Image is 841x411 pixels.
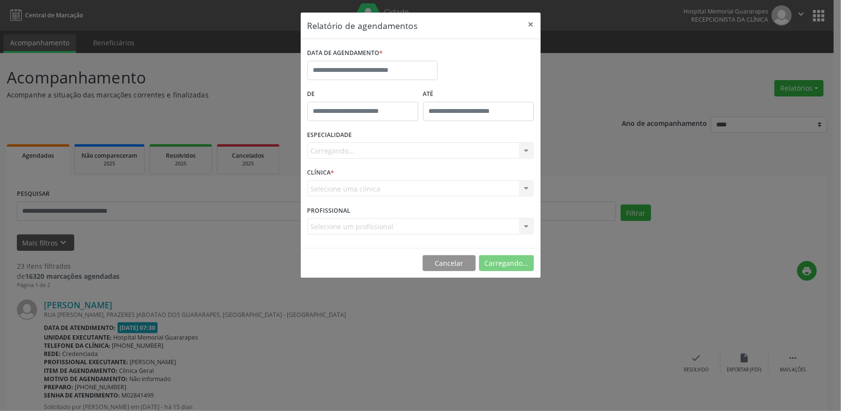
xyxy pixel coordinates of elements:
[307,128,352,143] label: ESPECIALIDADE
[423,87,534,102] label: ATÉ
[479,255,534,272] button: Carregando...
[307,165,334,180] label: CLÍNICA
[307,46,383,61] label: DATA DE AGENDAMENTO
[423,255,476,272] button: Cancelar
[307,203,351,218] label: PROFISSIONAL
[307,87,418,102] label: De
[521,13,541,36] button: Close
[307,19,418,32] h5: Relatório de agendamentos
